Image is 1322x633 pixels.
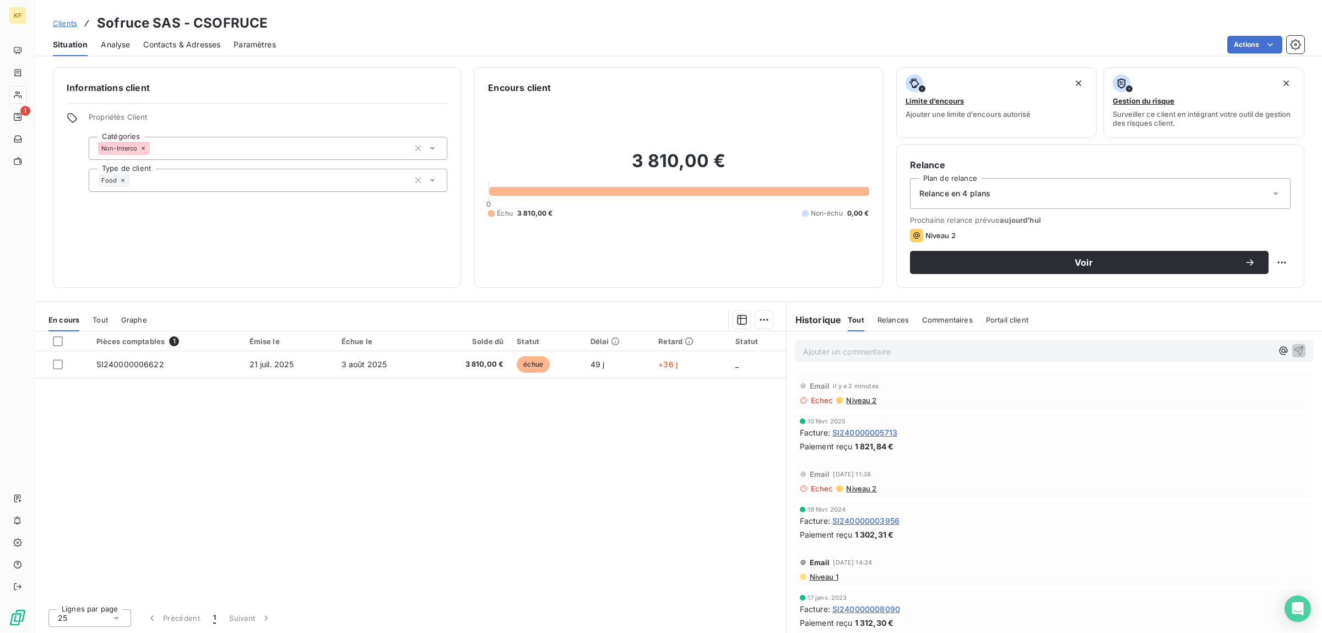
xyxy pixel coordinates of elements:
input: Ajouter une valeur [129,175,138,185]
span: Non-échu [811,208,843,218]
h6: Informations client [67,81,447,94]
span: Email [810,382,830,390]
span: [DATE] 14:24 [833,559,872,566]
div: Retard [658,337,722,346]
span: Limite d’encours [906,96,964,105]
div: Échue le [342,337,422,346]
div: Pièces comptables [96,336,236,346]
button: Gestion du risqueSurveiller ce client en intégrant votre outil de gestion des risques client. [1103,67,1304,138]
span: 49 j [590,360,605,369]
button: 1 [207,607,223,630]
span: 0,00 € [847,208,869,218]
span: 25 [58,613,67,624]
span: Food [101,177,117,184]
button: Limite d’encoursAjouter une limite d’encours autorisé [896,67,1097,138]
div: Statut [517,337,577,346]
span: 1 [213,613,216,624]
span: 19 févr. 2024 [808,506,846,513]
span: Tout [848,315,864,324]
span: Paiement reçu [800,529,853,540]
span: Échu [497,208,513,218]
div: Open Intercom Messenger [1285,596,1311,622]
span: Clients [53,19,77,28]
span: 1 821,84 € [855,441,894,452]
span: Analyse [101,39,130,50]
span: 3 810,00 € [435,359,503,370]
span: Paiement reçu [800,617,853,629]
button: Voir [910,251,1269,274]
a: Clients [53,18,77,29]
span: Situation [53,39,88,50]
h6: Encours client [488,81,551,94]
span: Graphe [121,315,147,324]
span: Tout [93,315,108,324]
span: Paiement reçu [800,441,853,452]
div: KF [9,7,26,24]
span: Commentaires [922,315,973,324]
span: Ajouter une limite d’encours autorisé [906,110,1031,119]
span: 0 [486,200,491,208]
span: Contacts & Adresses [143,39,220,50]
span: 17 janv. 2023 [808,594,847,601]
span: [DATE] 11:38 [833,471,871,478]
span: Prochaine relance prévue [910,216,1291,224]
span: Relances [877,315,909,324]
span: 1 [169,336,179,346]
span: 1 312,30 € [855,617,894,629]
h6: Historique [787,313,842,326]
span: Surveiller ce client en intégrant votre outil de gestion des risques client. [1113,110,1295,127]
span: SI240000003956 [832,515,900,527]
span: Non-Interco [101,145,138,152]
span: 3 810,00 € [517,208,553,218]
span: _ [735,360,739,369]
button: Précédent [140,607,207,630]
span: Portail client [986,315,1028,324]
h2: 3 810,00 € [488,150,869,183]
img: Logo LeanPay [9,609,26,626]
span: +36 j [658,360,678,369]
span: Facture : [800,515,830,527]
span: 21 juil. 2025 [250,360,294,369]
span: En cours [48,315,79,324]
span: Email [810,558,830,567]
span: Niveau 2 [925,231,956,240]
span: SI240000008090 [832,603,900,615]
h6: Relance [910,158,1291,171]
span: Echec [811,484,833,493]
button: Suivant [223,607,278,630]
span: Relance en 4 plans [919,188,991,199]
span: échue [517,356,550,373]
span: Facture : [800,603,830,615]
span: Paramètres [234,39,276,50]
button: Actions [1227,36,1282,53]
span: il y a 2 minutes [833,383,878,389]
span: Email [810,470,830,479]
span: Propriétés Client [89,112,447,128]
span: Voir [923,258,1244,267]
span: 10 févr. 2025 [808,418,846,425]
span: Niveau 2 [845,484,876,493]
span: aujourd’hui [1000,216,1041,224]
h3: Sofruce SAS - CSOFRUCE [97,13,268,33]
div: Délai [590,337,646,346]
span: 3 août 2025 [342,360,387,369]
span: Niveau 2 [845,396,876,405]
span: 1 302,31 € [855,529,894,540]
span: SI240000005713 [832,427,897,438]
span: 1 [20,106,30,116]
span: Gestion du risque [1113,96,1174,105]
div: Émise le [250,337,328,346]
input: Ajouter une valeur [150,143,159,153]
span: SI240000006622 [96,360,164,369]
div: Statut [735,337,779,346]
span: Echec [811,396,833,405]
div: Solde dû [435,337,503,346]
span: Niveau 1 [809,572,838,581]
span: Facture : [800,427,830,438]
